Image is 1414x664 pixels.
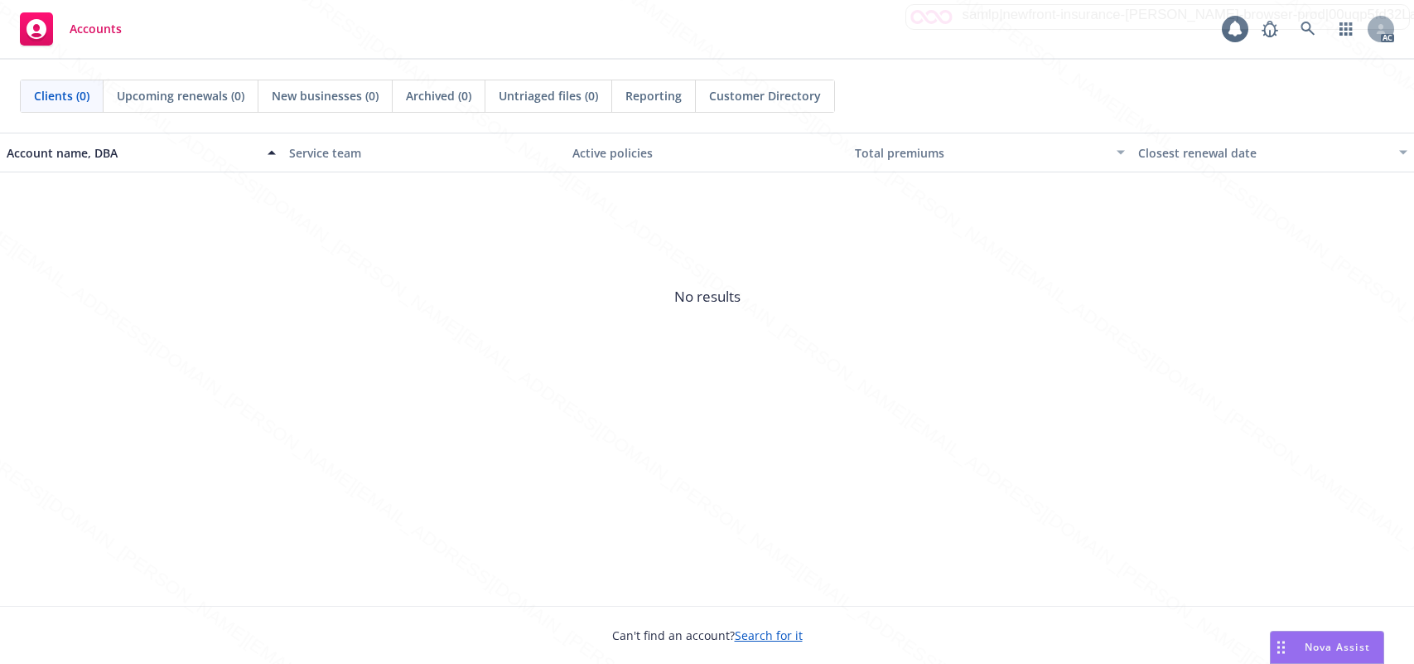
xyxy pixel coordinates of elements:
div: Service team [289,144,558,162]
span: Accounts [70,22,122,36]
div: Closest renewal date [1138,144,1389,162]
span: Upcoming renewals (0) [117,87,244,104]
a: Search [1291,12,1325,46]
a: Accounts [13,6,128,52]
button: Total premiums [848,133,1131,172]
span: Archived (0) [406,87,471,104]
button: Service team [282,133,565,172]
span: Clients (0) [34,87,89,104]
button: Nova Assist [1270,631,1384,664]
a: Report a Bug [1253,12,1286,46]
button: Active policies [566,133,848,172]
span: New businesses (0) [272,87,379,104]
span: Can't find an account? [612,627,803,644]
button: Closest renewal date [1132,133,1414,172]
span: Nova Assist [1305,640,1370,654]
div: Total premiums [855,144,1106,162]
span: Untriaged files (0) [499,87,598,104]
span: Reporting [625,87,682,104]
div: Drag to move [1271,632,1291,663]
a: Switch app [1330,12,1363,46]
div: Active policies [572,144,842,162]
div: Account name, DBA [7,144,258,162]
span: Customer Directory [709,87,821,104]
a: Search for it [735,628,803,643]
